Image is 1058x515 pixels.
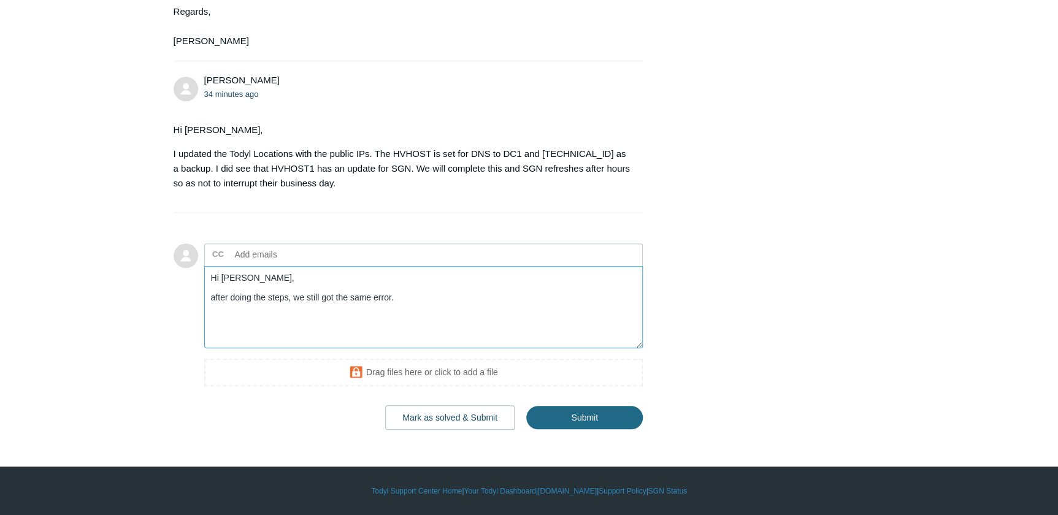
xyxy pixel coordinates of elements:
[204,266,643,349] textarea: Add your reply
[599,486,646,497] a: Support Policy
[204,90,259,99] time: 09/29/2025, 14:14
[174,486,885,497] div: | | | |
[464,486,535,497] a: Your Todyl Dashboard
[385,405,515,430] button: Mark as solved & Submit
[204,75,280,85] span: Daniel Perry
[526,406,643,429] input: Submit
[174,123,631,137] p: Hi [PERSON_NAME],
[371,486,462,497] a: Todyl Support Center Home
[538,486,597,497] a: [DOMAIN_NAME]
[174,147,631,191] p: I updated the Todyl Locations with the public IPs. The HVHOST is set for DNS to DC1 and [TECHNICA...
[212,245,224,264] label: CC
[230,245,362,264] input: Add emails
[648,486,687,497] a: SGN Status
